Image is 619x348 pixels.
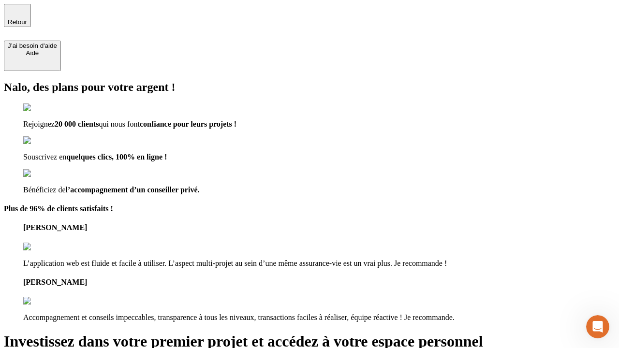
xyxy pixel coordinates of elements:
img: checkmark [23,136,65,145]
span: qui nous font [99,120,139,128]
p: Accompagnement et conseils impeccables, transparence à tous les niveaux, transactions faciles à r... [23,313,615,322]
span: l’accompagnement d’un conseiller privé. [66,186,200,194]
div: Aide [8,49,57,57]
img: reviews stars [23,297,71,305]
h2: Nalo, des plans pour votre argent ! [4,81,615,94]
span: Bénéficiez de [23,186,66,194]
iframe: Intercom live chat [586,315,609,338]
p: L’application web est fluide et facile à utiliser. L’aspect multi-projet au sein d’une même assur... [23,259,615,268]
span: Souscrivez en [23,153,66,161]
span: Rejoignez [23,120,55,128]
img: checkmark [23,169,65,178]
button: J’ai besoin d'aideAide [4,41,61,71]
h4: [PERSON_NAME] [23,278,615,287]
img: reviews stars [23,243,71,251]
span: confiance pour leurs projets ! [140,120,236,128]
button: Retour [4,4,31,27]
img: checkmark [23,103,65,112]
span: quelques clics, 100% en ligne ! [66,153,167,161]
h4: [PERSON_NAME] [23,223,615,232]
h4: Plus de 96% de clients satisfaits ! [4,204,615,213]
span: 20 000 clients [55,120,99,128]
div: J’ai besoin d'aide [8,42,57,49]
span: Retour [8,18,27,26]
